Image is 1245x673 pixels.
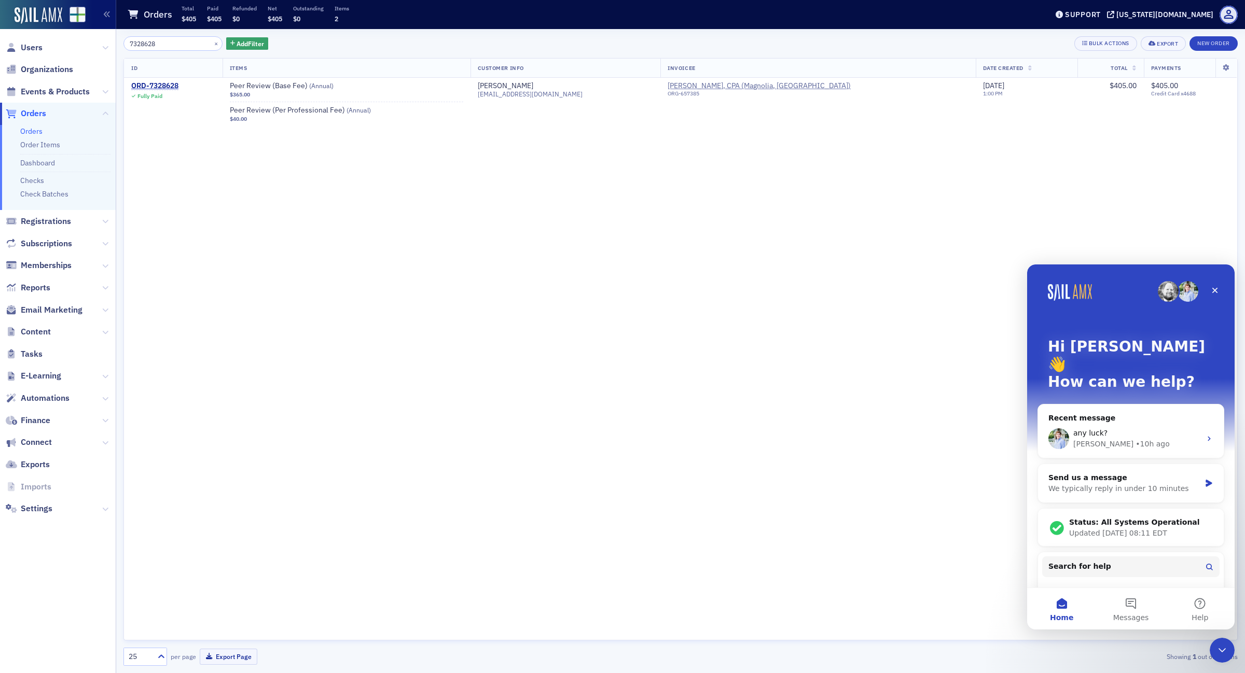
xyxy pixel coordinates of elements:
button: [US_STATE][DOMAIN_NAME] [1107,11,1217,18]
span: Total [1111,64,1128,72]
span: Invoicee [668,64,695,72]
span: Email Marketing [21,304,82,316]
span: [DATE] [983,81,1004,90]
a: Settings [6,503,52,514]
a: Content [6,326,51,338]
a: Users [6,42,43,53]
div: [US_STATE][DOMAIN_NAME] [1116,10,1213,19]
span: Peer Review (Per Professional Fee) [230,106,371,115]
button: Bulk Actions [1074,36,1137,51]
span: Users [21,42,43,53]
div: Support [1065,10,1101,19]
span: ( Annual ) [309,81,334,90]
span: $405.00 [1151,81,1178,90]
a: [PERSON_NAME] [478,81,533,91]
span: Credit Card x4688 [1151,90,1230,97]
a: Memberships [6,260,72,271]
span: 2 [335,15,338,23]
input: Search… [123,36,223,51]
span: $0 [293,15,300,23]
a: E-Learning [6,370,61,382]
button: Export Page [200,649,257,665]
span: Reports [21,282,50,293]
a: Tasks [6,348,43,360]
a: Check Batches [20,189,68,199]
div: Export [1157,41,1178,47]
a: New Order [1189,38,1238,47]
div: Bulk Actions [1089,40,1129,46]
a: Peer Review (Base Fee) (Annual) [230,81,361,91]
span: $405.00 [1110,81,1137,90]
span: Exports [21,459,50,470]
div: ORG-657385 [668,90,851,101]
span: Items [230,64,247,72]
span: Add Filter [237,39,264,48]
h1: Orders [144,8,172,21]
span: $365.00 [230,91,250,98]
span: Memberships [21,260,72,271]
span: Customer Info [478,64,524,72]
button: AddFilter [226,37,269,50]
span: Kimberly Alford, CPA (Magnolia, MS) [668,81,968,101]
strong: 1 [1191,652,1198,661]
a: SailAMX [15,7,62,24]
p: Paid [207,5,222,12]
label: per page [171,652,196,661]
a: ORD-7328628 [131,81,178,91]
a: Imports [6,481,51,493]
div: Fully Paid [137,93,162,100]
span: Payments [1151,64,1181,72]
span: $405 [207,15,222,23]
span: Date Created [983,64,1023,72]
p: Items [335,5,349,12]
a: Subscriptions [6,238,72,249]
span: ID [131,64,137,72]
a: Organizations [6,64,73,75]
button: New Order [1189,36,1238,51]
a: Exports [6,459,50,470]
iframe: Intercom live chat [1210,638,1235,663]
a: Peer Review (Per Professional Fee) (Annual) [230,106,371,115]
a: Orders [6,108,46,119]
a: Dashboard [20,158,55,167]
p: Net [268,5,282,12]
span: Peer Review (Base Fee) [230,81,361,91]
span: Connect [21,437,52,448]
span: Automations [21,392,70,404]
iframe: Intercom live chat [1027,264,1235,629]
span: Tasks [21,348,43,360]
a: Finance [6,415,50,426]
span: Imports [21,481,51,493]
a: View Homepage [62,7,86,24]
span: $405 [268,15,282,23]
a: Orders [20,127,43,136]
p: Total [182,5,196,12]
a: Reports [6,282,50,293]
a: Events & Products [6,86,90,97]
span: Subscriptions [21,238,72,249]
span: $405 [182,15,196,23]
span: Orders [21,108,46,119]
span: ( Annual ) [347,106,371,114]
